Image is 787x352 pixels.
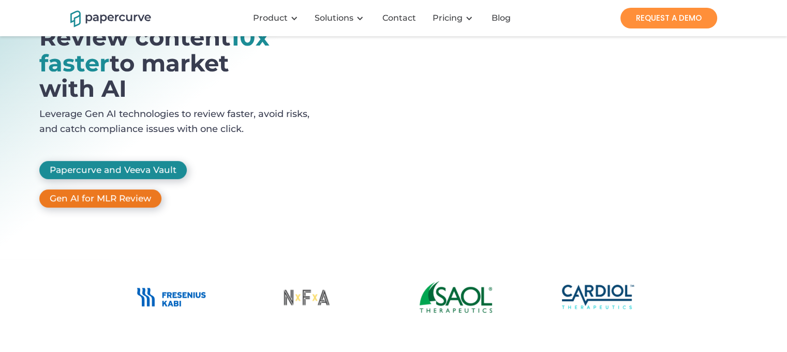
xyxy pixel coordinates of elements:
p: Leverage Gen AI technologies to review faster, avoid risks, and catch compliance issues with one ... [39,107,316,142]
a: Papercurve and Veeva Vault [39,161,187,179]
a: Gen AI for MLR Review [39,189,161,208]
img: No Fixed Address Logo [277,280,335,314]
div: Solutions [315,13,353,23]
img: Fresenius Kabi Logo [135,286,207,308]
div: Contact [382,13,416,23]
a: Pricing [433,13,463,23]
a: REQUEST A DEMO [620,8,717,28]
a: home [70,9,138,27]
a: Contact [374,13,426,23]
img: Cardiol Therapeutics Logo [562,285,634,309]
div: Product [253,13,288,23]
span: 10x faster [39,23,270,77]
div: Blog [492,13,511,23]
a: Blog [483,13,521,23]
div: Pricing [426,3,483,34]
div: Solutions [308,3,374,34]
img: Saol Therapeutics Logo [420,281,492,312]
div: Product [247,3,308,34]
